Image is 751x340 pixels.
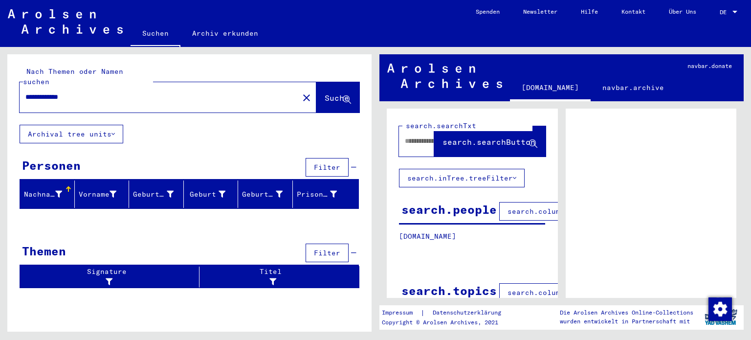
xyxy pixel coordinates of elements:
[306,244,349,262] button: Filter
[75,181,130,208] mat-header-cell: Vorname
[133,189,174,200] div: Geburtsname
[401,201,497,218] div: search.people
[20,125,123,143] button: Archival tree units
[8,9,123,34] img: Arolsen_neg.svg
[133,186,186,202] div: Geburtsname
[129,181,184,208] mat-header-cell: Geburtsname
[382,308,513,318] div: |
[434,126,546,157] button: search.searchButton
[399,231,545,242] p: [DOMAIN_NAME]
[508,207,621,216] span: search.columnFilter.filter
[720,9,730,16] span: DE
[297,88,316,107] button: Clear
[508,288,621,297] span: search.columnFilter.filter
[297,189,337,200] div: Prisoner #
[316,82,359,113] button: Suche
[131,22,180,47] a: Suchen
[24,189,62,200] div: Nachname
[499,283,630,302] button: search.columnFilter.filter
[703,305,739,329] img: yv_logo.png
[499,202,630,221] button: search.columnFilter.filter
[425,308,513,318] a: Datenschutzerklärung
[510,76,591,101] a: [DOMAIN_NAME]
[23,67,123,86] mat-label: Nach Themen oder Namen suchen
[676,54,744,78] a: navbar.donate
[188,186,238,202] div: Geburt‏
[20,181,75,208] mat-header-cell: Nachname
[79,186,129,202] div: Vorname
[238,181,293,208] mat-header-cell: Geburtsdatum
[382,318,513,327] p: Copyright © Arolsen Archives, 2021
[591,76,676,99] a: navbar.archive
[293,181,359,208] mat-header-cell: Prisoner #
[301,92,312,104] mat-icon: close
[399,169,525,187] button: search.inTree.treeFilter
[314,163,340,172] span: Filter
[203,267,340,287] div: Titel
[22,157,81,174] div: Personen
[708,297,731,320] div: Zustimmung ändern
[560,317,693,326] p: wurden entwickelt in Partnerschaft mit
[22,242,66,260] div: Themen
[382,308,420,318] a: Impressum
[560,308,693,317] p: Die Arolsen Archives Online-Collections
[442,137,535,147] span: search.searchButton
[24,186,74,202] div: Nachname
[325,93,349,103] span: Suche
[188,189,226,200] div: Geburt‏
[180,22,270,45] a: Archiv erkunden
[242,186,295,202] div: Geburtsdatum
[79,189,117,200] div: Vorname
[297,186,350,202] div: Prisoner #
[387,64,502,88] img: Arolsen_neg.svg
[24,267,192,287] div: Signature
[24,267,201,287] div: Signature
[242,189,283,200] div: Geburtsdatum
[401,282,497,299] div: search.topics
[708,297,732,321] img: Zustimmung ändern
[406,121,476,130] mat-label: search.searchTxt
[184,181,239,208] mat-header-cell: Geburt‏
[314,249,340,257] span: Filter
[306,158,349,177] button: Filter
[203,267,350,287] div: Titel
